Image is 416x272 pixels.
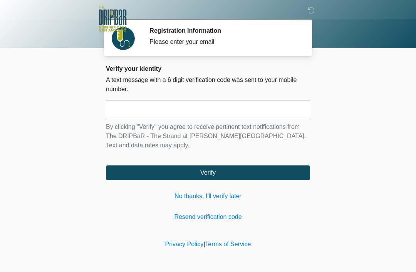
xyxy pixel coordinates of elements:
img: Agent Avatar [112,27,135,50]
h2: Verify your identity [106,65,310,72]
img: The DRIPBaR - The Strand at Huebner Oaks Logo [98,6,127,32]
a: Privacy Policy [165,241,204,247]
p: By clicking "Verify" you agree to receive pertinent text notifications from The DRIPBaR - The Str... [106,122,310,150]
a: Terms of Service [205,241,251,247]
a: Resend verification code [106,212,310,222]
a: No thanks, I'll verify later [106,192,310,201]
button: Verify [106,165,310,180]
a: | [203,241,205,247]
div: Please enter your email [149,37,299,47]
p: A text message with a 6 digit verification code was sent to your mobile number. [106,75,310,94]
